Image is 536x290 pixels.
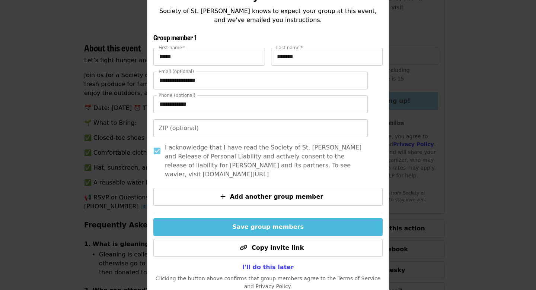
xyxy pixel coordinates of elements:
[153,119,368,137] input: ZIP (optional)
[153,95,368,113] input: Phone (optional)
[153,72,368,89] input: Email (optional)
[159,7,377,23] span: Society of St. [PERSON_NAME] knows to expect your group at this event, and we've emailed you inst...
[230,193,323,200] span: Add another group member
[156,275,381,289] span: Clicking the button above confirms that group members agree to the Terms of Service and Privacy P...
[232,223,304,230] span: Save group members
[252,244,304,251] span: Copy invite link
[153,32,197,42] span: Group member 1
[153,48,265,66] input: First name
[153,188,383,206] button: Add another group member
[242,264,294,271] span: I'll do this later
[271,48,383,66] input: Last name
[159,69,194,74] label: Email (optional)
[240,244,247,251] i: link icon
[153,218,383,236] button: Save group members
[220,193,226,200] i: plus icon
[153,239,383,257] button: Copy invite link
[165,143,364,179] span: I acknowledge that I have read the Society of St. [PERSON_NAME] and Release of Personal Liability...
[159,45,185,50] label: First name
[276,45,303,50] label: Last name
[159,93,195,98] label: Phone (optional)
[236,260,300,275] button: I'll do this later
